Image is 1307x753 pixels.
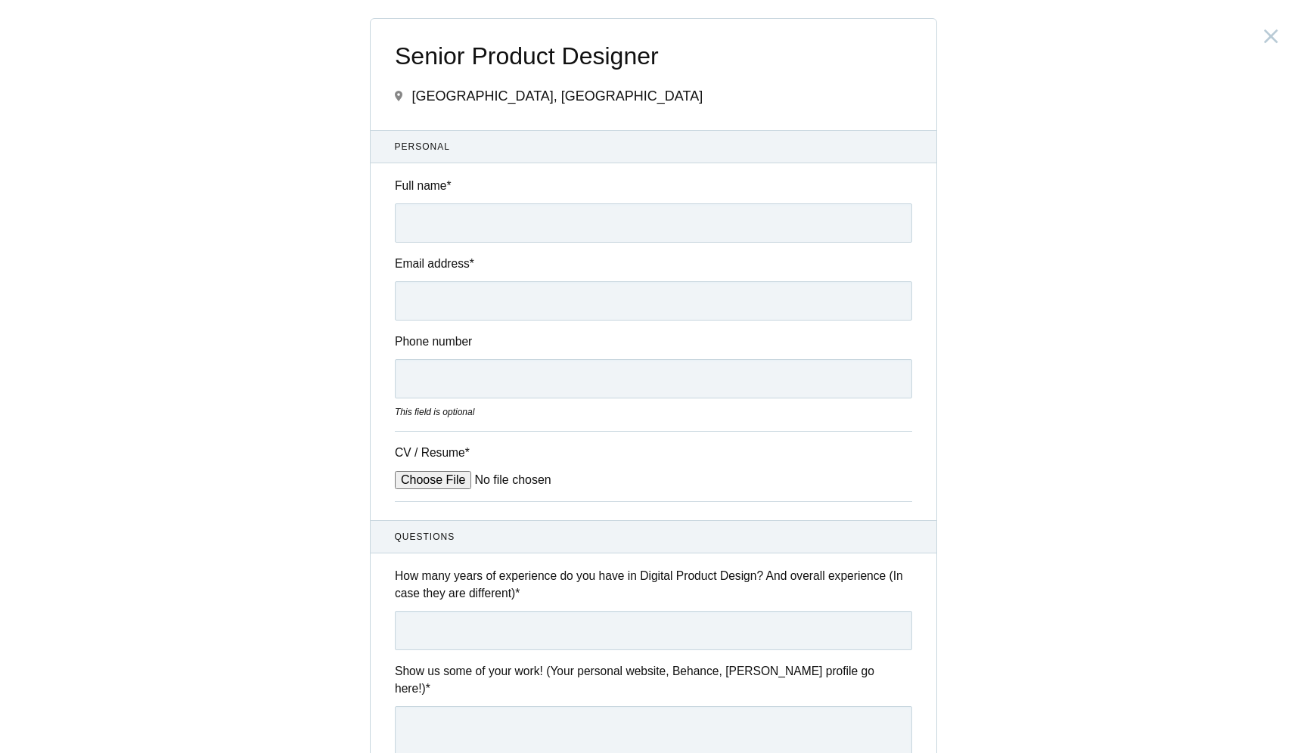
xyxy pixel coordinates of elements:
span: Senior Product Designer [395,43,912,70]
label: Show us some of your work! (Your personal website, Behance, [PERSON_NAME] profile go here!) [395,662,912,698]
label: CV / Resume [395,444,508,461]
label: Full name [395,177,912,194]
span: [GEOGRAPHIC_DATA], [GEOGRAPHIC_DATA] [411,88,703,104]
span: Personal [395,140,913,153]
span: Questions [395,530,913,544]
div: This field is optional [395,405,912,419]
label: Email address [395,255,912,272]
label: Phone number [395,333,912,350]
label: How many years of experience do you have in Digital Product Design? And overall experience (In ca... [395,567,912,603]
